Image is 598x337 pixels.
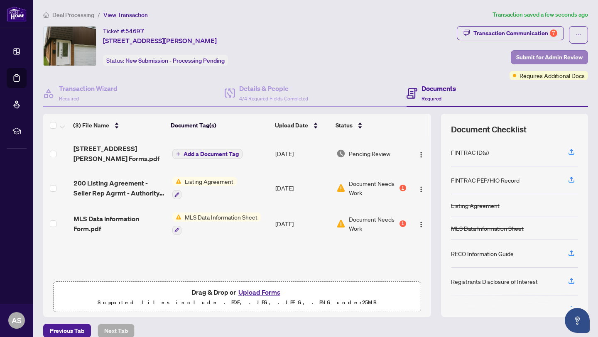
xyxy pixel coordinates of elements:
[7,6,27,22] img: logo
[414,181,428,195] button: Logo
[275,121,308,130] span: Upload Date
[336,121,353,130] span: Status
[181,177,237,186] span: Listing Agreement
[74,144,166,164] span: [STREET_ADDRESS][PERSON_NAME] Forms.pdf
[103,36,217,46] span: [STREET_ADDRESS][PERSON_NAME]
[451,249,514,258] div: RECO Information Guide
[172,212,181,222] img: Status Icon
[349,149,390,158] span: Pending Review
[184,151,239,157] span: Add a Document Tag
[565,308,590,333] button: Open asap
[236,287,283,298] button: Upload Forms
[176,152,180,156] span: plus
[172,149,243,159] button: Add a Document Tag
[272,170,333,206] td: [DATE]
[336,183,346,193] img: Document Status
[473,27,557,40] div: Transaction Communication
[451,176,520,185] div: FINTRAC PEP/HIO Record
[172,212,261,235] button: Status IconMLS Data Information Sheet
[451,148,489,157] div: FINTRAC ID(s)
[70,114,167,137] th: (3) File Name
[12,315,22,326] span: AS
[511,50,588,64] button: Submit for Admin Review
[59,95,79,102] span: Required
[550,29,557,37] div: 7
[172,149,243,159] button: Add a Document Tag
[52,11,94,19] span: Deal Processing
[516,51,583,64] span: Submit for Admin Review
[399,185,406,191] div: 1
[414,217,428,230] button: Logo
[98,10,100,20] li: /
[191,287,283,298] span: Drag & Drop or
[43,12,49,18] span: home
[272,114,332,137] th: Upload Date
[74,178,166,198] span: 200 Listing Agreement - Seller Rep Agrmt - Authority to Offer for Sale.pdf
[336,149,346,158] img: Document Status
[125,27,144,35] span: 54697
[399,220,406,227] div: 1
[349,215,398,233] span: Document Needs Work
[457,26,564,40] button: Transaction Communication7
[272,137,333,170] td: [DATE]
[59,298,416,308] p: Supported files include .PDF, .JPG, .JPEG, .PNG under 25 MB
[414,147,428,160] button: Logo
[451,201,500,210] div: Listing Agreement
[59,83,118,93] h4: Transaction Wizard
[239,95,308,102] span: 4/4 Required Fields Completed
[422,95,441,102] span: Required
[167,114,272,137] th: Document Tag(s)
[103,11,148,19] span: View Transaction
[418,221,424,228] img: Logo
[451,124,527,135] span: Document Checklist
[103,26,144,36] div: Ticket #:
[418,186,424,193] img: Logo
[418,151,424,158] img: Logo
[44,27,96,66] img: IMG-C12414149_1.jpg
[493,10,588,20] article: Transaction saved a few seconds ago
[451,224,524,233] div: MLS Data Information Sheet
[73,121,109,130] span: (3) File Name
[349,179,398,197] span: Document Needs Work
[451,277,538,286] div: Registrants Disclosure of Interest
[576,32,581,38] span: ellipsis
[103,55,228,66] div: Status:
[520,71,585,80] span: Requires Additional Docs
[332,114,407,137] th: Status
[172,177,181,186] img: Status Icon
[54,282,421,313] span: Drag & Drop orUpload FormsSupported files include .PDF, .JPG, .JPEG, .PNG under25MB
[272,206,333,242] td: [DATE]
[74,214,166,234] span: MLS Data Information Form.pdf
[422,83,456,93] h4: Documents
[336,219,346,228] img: Document Status
[125,57,225,64] span: New Submission - Processing Pending
[181,212,261,222] span: MLS Data Information Sheet
[172,177,237,199] button: Status IconListing Agreement
[239,83,308,93] h4: Details & People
